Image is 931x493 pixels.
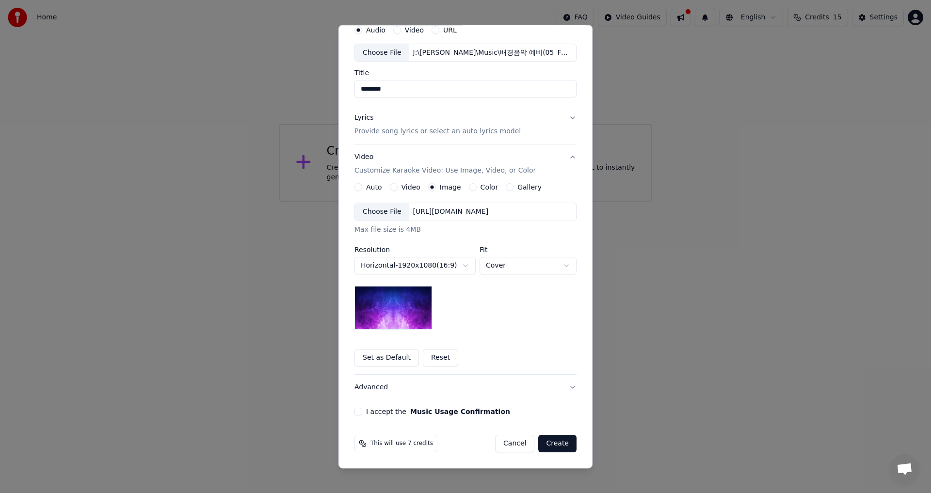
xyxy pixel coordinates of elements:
div: VideoCustomize Karaoke Video: Use Image, Video, or Color [354,184,577,375]
button: I accept the [410,409,510,415]
p: Provide song lyrics or select an auto lyrics model [354,127,521,137]
label: Auto [366,184,382,191]
p: Customize Karaoke Video: Use Image, Video, or Color [354,166,536,176]
div: Lyrics [354,113,373,123]
div: [URL][DOMAIN_NAME] [409,207,493,217]
button: Create [538,435,577,453]
label: Audio [366,27,385,33]
button: Advanced [354,375,577,400]
div: Choose File [355,204,409,221]
span: This will use 7 credits [370,440,433,448]
label: Video [405,27,424,33]
button: LyricsProvide song lyrics or select an auto lyrics model [354,106,577,144]
label: URL [443,27,457,33]
div: Video [354,153,536,176]
label: Title [354,70,577,77]
button: Cancel [495,435,534,453]
div: Max file size is 4MB [354,225,577,235]
label: I accept the [366,409,510,415]
div: J:\[PERSON_NAME]\Music\배경음악 예비(05_Fold)\Music [PERSON_NAME]\찻집의 고독-[PERSON_NAME](원음).mp3 [409,48,574,58]
label: Gallery [517,184,542,191]
label: Resolution [354,247,476,254]
label: Image [440,184,461,191]
label: Video [401,184,420,191]
label: Fit [480,247,577,254]
div: Choose File [355,44,409,62]
button: VideoCustomize Karaoke Video: Use Image, Video, or Color [354,145,577,184]
label: Color [481,184,498,191]
button: Reset [423,350,458,367]
button: Set as Default [354,350,419,367]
